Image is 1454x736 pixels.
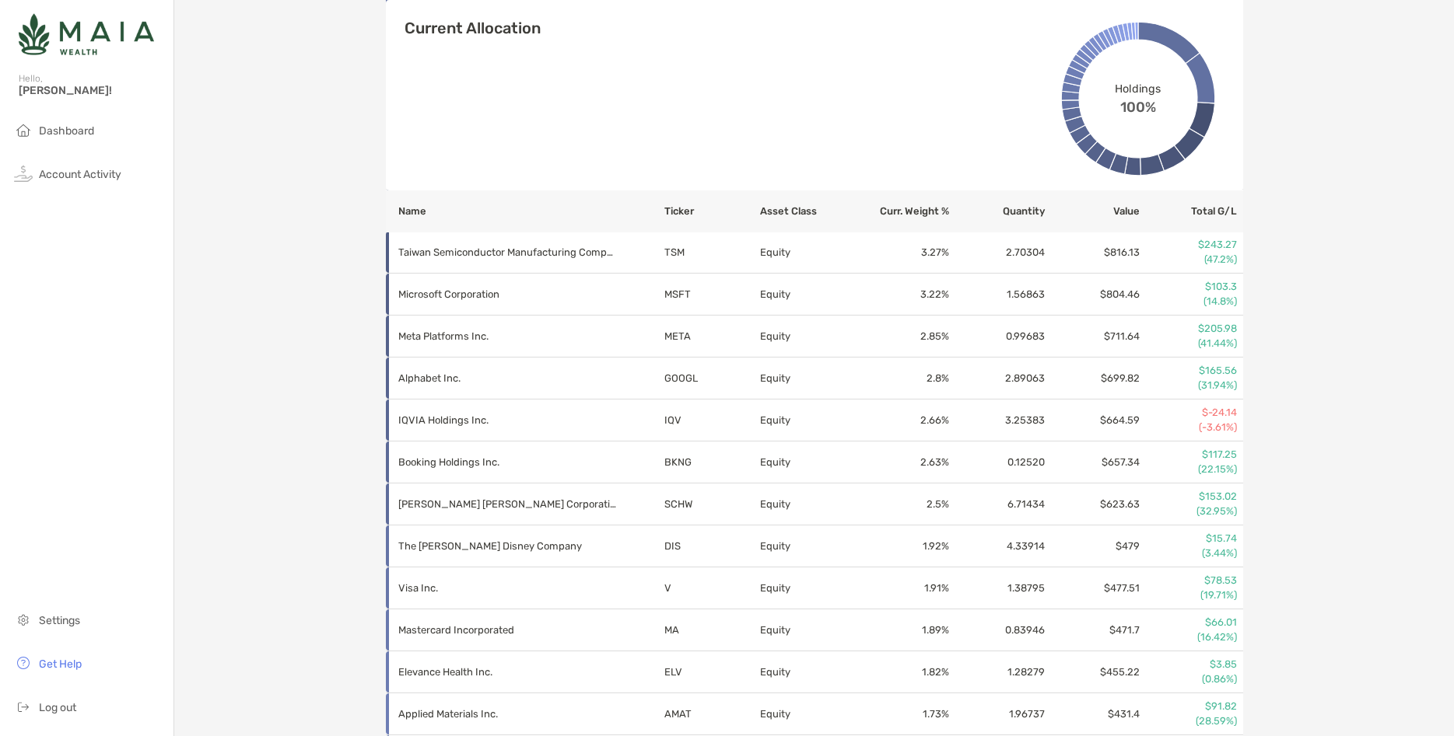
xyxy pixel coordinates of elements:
[854,609,950,651] td: 1.89 %
[1141,546,1236,560] p: (3.44%)
[664,609,759,651] td: MA
[1141,532,1236,546] p: $15.74
[1141,658,1236,671] p: $3.85
[950,316,1046,358] td: 0.99683
[1046,274,1141,316] td: $804.46
[1115,82,1161,95] span: Holdings
[405,19,541,37] h4: Current Allocation
[39,701,76,714] span: Log out
[398,368,616,388] p: Alphabet Inc.
[950,651,1046,693] td: 1.28279
[1046,609,1141,651] td: $471.7
[1046,190,1141,232] th: Value
[1141,364,1236,378] p: $165.56
[950,693,1046,735] td: 1.96737
[950,190,1046,232] th: Quantity
[759,358,855,399] td: Equity
[759,441,855,483] td: Equity
[398,242,616,262] p: Taiwan Semiconductor Manufacturing Company Ltd.
[854,483,950,525] td: 2.5 %
[759,693,855,735] td: Equity
[664,358,759,399] td: GOOGL
[14,610,33,629] img: settings icon
[854,693,950,735] td: 1.73 %
[1141,406,1236,420] p: $-24.14
[1046,358,1141,399] td: $699.82
[759,399,855,441] td: Equity
[1141,253,1236,267] p: (47.2%)
[1120,96,1156,116] span: 100%
[950,274,1046,316] td: 1.56863
[398,410,616,430] p: IQVIA Holdings Inc.
[1141,588,1236,602] p: (19.71%)
[759,190,855,232] th: Asset Class
[1046,651,1141,693] td: $455.22
[759,232,855,274] td: Equity
[759,567,855,609] td: Equity
[1046,525,1141,567] td: $479
[950,399,1046,441] td: 3.25383
[664,190,759,232] th: Ticker
[950,358,1046,399] td: 2.89063
[664,483,759,525] td: SCHW
[854,651,950,693] td: 1.82 %
[1141,462,1236,476] p: (22.15%)
[39,614,80,627] span: Settings
[950,567,1046,609] td: 1.38795
[854,190,950,232] th: Curr. Weight %
[664,316,759,358] td: META
[854,399,950,441] td: 2.66 %
[1046,399,1141,441] td: $664.59
[1141,280,1236,294] p: $103.3
[950,441,1046,483] td: 0.12520
[759,274,855,316] td: Equity
[398,578,616,598] p: Visa Inc.
[1046,232,1141,274] td: $816.13
[1141,714,1236,728] p: (28.59%)
[759,609,855,651] td: Equity
[398,326,616,346] p: Meta Platforms Inc.
[1141,574,1236,588] p: $78.53
[950,525,1046,567] td: 4.33914
[854,441,950,483] td: 2.63 %
[398,704,616,724] p: Applied Materials Inc.
[854,525,950,567] td: 1.92 %
[664,274,759,316] td: MSFT
[386,190,664,232] th: Name
[1141,490,1236,504] p: $153.02
[398,452,616,472] p: Booking Holdings Inc.
[1141,448,1236,462] p: $117.25
[14,697,33,716] img: logout icon
[1046,483,1141,525] td: $623.63
[14,120,33,139] img: household icon
[1046,693,1141,735] td: $431.4
[664,441,759,483] td: BKNG
[1046,441,1141,483] td: $657.34
[854,567,950,609] td: 1.91 %
[664,525,759,567] td: DIS
[950,609,1046,651] td: 0.83946
[19,84,164,97] span: [PERSON_NAME]!
[664,567,759,609] td: V
[39,124,94,138] span: Dashboard
[854,358,950,399] td: 2.8 %
[1140,190,1242,232] th: Total G/L
[854,274,950,316] td: 3.22 %
[759,651,855,693] td: Equity
[1141,504,1236,518] p: (32.95%)
[950,232,1046,274] td: 2.70304
[664,693,759,735] td: AMAT
[1141,295,1236,309] p: (14.8%)
[398,284,616,304] p: Microsoft Corporation
[1141,378,1236,392] p: (31.94%)
[19,6,154,62] img: Zoe Logo
[664,651,759,693] td: ELV
[854,316,950,358] td: 2.85 %
[1141,322,1236,336] p: $205.98
[398,494,616,514] p: Charles Schwab Corporation (The)
[1046,316,1141,358] td: $711.64
[1141,699,1236,713] p: $91.82
[1141,420,1236,434] p: (-3.61%)
[1141,337,1236,351] p: (41.44%)
[39,658,82,671] span: Get Help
